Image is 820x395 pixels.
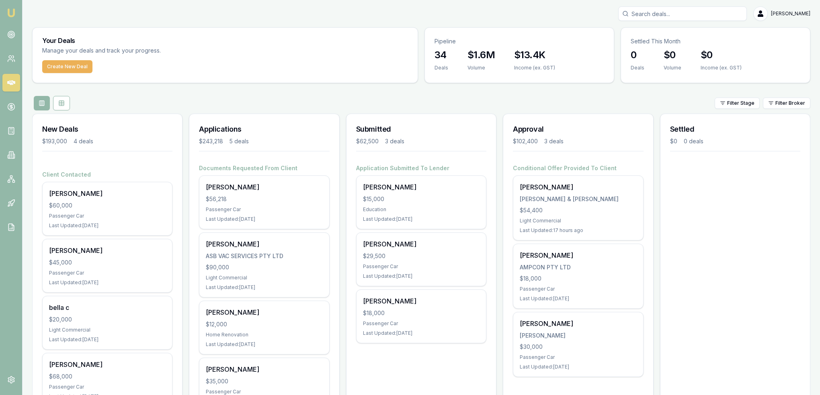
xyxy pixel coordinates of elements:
[664,49,681,61] h3: $0
[514,65,555,71] div: Income (ex. GST)
[49,202,166,210] div: $60,000
[206,195,322,203] div: $56,218
[771,10,810,17] span: [PERSON_NAME]
[230,137,249,145] div: 5 deals
[49,270,166,276] div: Passenger Car
[385,137,404,145] div: 3 deals
[363,309,480,317] div: $18,000
[49,303,166,312] div: bella c
[520,263,636,271] div: AMPCON PTY LTD
[356,164,486,172] h4: Application Submitted To Lender
[363,206,480,213] div: Education
[42,171,172,179] h4: Client Contacted
[684,137,703,145] div: 0 deals
[42,124,172,135] h3: New Deals
[49,360,166,369] div: [PERSON_NAME]
[49,246,166,255] div: [PERSON_NAME]
[363,296,480,306] div: [PERSON_NAME]
[514,49,555,61] h3: $13.4K
[206,263,322,271] div: $90,000
[49,384,166,390] div: Passenger Car
[206,182,322,192] div: [PERSON_NAME]
[206,206,322,213] div: Passenger Car
[356,137,379,145] div: $62,500
[631,65,644,71] div: Deals
[49,316,166,324] div: $20,000
[513,124,643,135] h3: Approval
[49,189,166,198] div: [PERSON_NAME]
[520,182,636,192] div: [PERSON_NAME]
[775,100,805,106] span: Filter Broker
[618,6,747,21] input: Search deals
[435,65,448,71] div: Deals
[199,124,329,135] h3: Applications
[435,37,604,45] p: Pipeline
[206,389,322,395] div: Passenger Car
[763,98,810,109] button: Filter Broker
[363,273,480,279] div: Last Updated: [DATE]
[701,49,742,61] h3: $0
[520,206,636,214] div: $54,400
[520,319,636,328] div: [PERSON_NAME]
[467,49,495,61] h3: $1.6M
[520,286,636,292] div: Passenger Car
[206,252,322,260] div: ASB VAC SERVICES PTY LTD
[206,216,322,222] div: Last Updated: [DATE]
[520,227,636,234] div: Last Updated: 17 hours ago
[49,373,166,381] div: $68,000
[520,195,636,203] div: [PERSON_NAME] & [PERSON_NAME]
[363,182,480,192] div: [PERSON_NAME]
[544,137,564,145] div: 3 deals
[199,164,329,172] h4: Documents Requested From Client
[520,218,636,224] div: Light Commercial
[49,336,166,343] div: Last Updated: [DATE]
[42,37,408,44] h3: Your Deals
[356,124,486,135] h3: Submitted
[42,60,92,73] button: Create New Deal
[520,332,636,340] div: [PERSON_NAME]
[664,65,681,71] div: Volume
[631,49,644,61] h3: 0
[199,137,223,145] div: $243,218
[206,341,322,348] div: Last Updated: [DATE]
[363,320,480,327] div: Passenger Car
[670,124,800,135] h3: Settled
[513,137,538,145] div: $102,400
[435,49,448,61] h3: 34
[701,65,742,71] div: Income (ex. GST)
[513,164,643,172] h4: Conditional Offer Provided To Client
[520,275,636,283] div: $18,000
[631,37,800,45] p: Settled This Month
[715,98,760,109] button: Filter Stage
[206,332,322,338] div: Home Renovation
[363,263,480,270] div: Passenger Car
[670,137,677,145] div: $0
[206,239,322,249] div: [PERSON_NAME]
[363,216,480,222] div: Last Updated: [DATE]
[206,364,322,374] div: [PERSON_NAME]
[520,250,636,260] div: [PERSON_NAME]
[74,137,93,145] div: 4 deals
[467,65,495,71] div: Volume
[49,259,166,267] div: $45,000
[49,279,166,286] div: Last Updated: [DATE]
[520,354,636,360] div: Passenger Car
[206,307,322,317] div: [PERSON_NAME]
[206,377,322,385] div: $35,000
[49,213,166,219] div: Passenger Car
[42,46,248,55] p: Manage your deals and track your progress.
[49,327,166,333] div: Light Commercial
[363,195,480,203] div: $15,000
[363,239,480,249] div: [PERSON_NAME]
[206,320,322,328] div: $12,000
[206,284,322,291] div: Last Updated: [DATE]
[520,295,636,302] div: Last Updated: [DATE]
[520,364,636,370] div: Last Updated: [DATE]
[363,252,480,260] div: $29,500
[520,343,636,351] div: $30,000
[363,330,480,336] div: Last Updated: [DATE]
[42,137,67,145] div: $193,000
[206,275,322,281] div: Light Commercial
[49,222,166,229] div: Last Updated: [DATE]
